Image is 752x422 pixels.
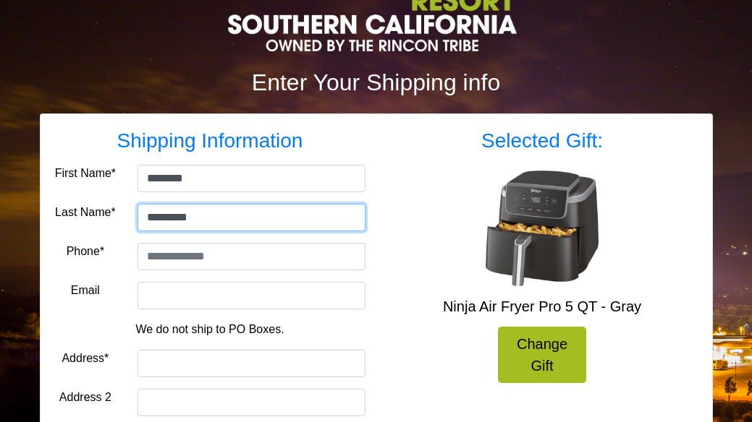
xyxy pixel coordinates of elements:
label: Email [71,282,100,299]
a: Change Gift [498,327,587,383]
p: We do not ship to PO Boxes. [66,321,355,338]
label: Last Name* [55,204,116,221]
h5: Ninja Air Fryer Pro 5 QT - Gray [387,298,698,315]
h3: Shipping Information [55,129,366,153]
label: Phone* [67,243,105,260]
h3: Selected Gift: [387,129,698,153]
img: Ninja Air Fryer Pro 5 QT - Gray [484,171,600,286]
label: Address 2 [59,389,111,406]
h2: Enter Your Shipping info [40,69,713,96]
label: Address* [62,350,109,367]
label: First Name* [55,165,116,182]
